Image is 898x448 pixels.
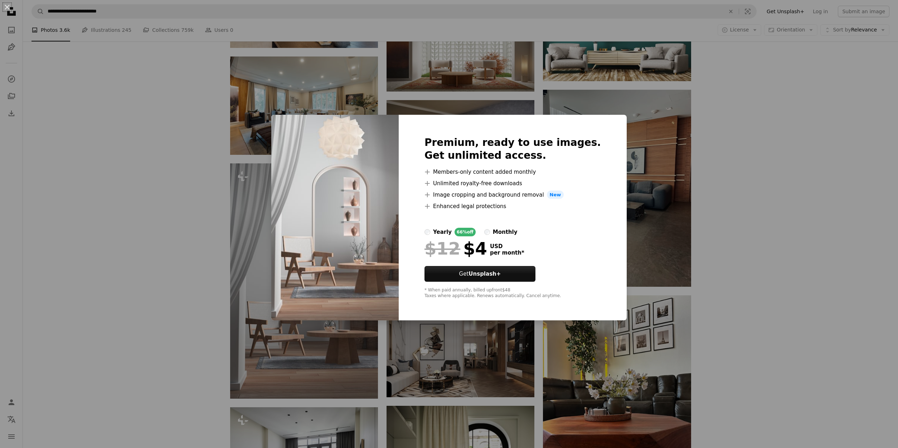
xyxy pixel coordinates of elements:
[455,228,476,236] div: 66% off
[424,239,487,258] div: $4
[424,179,601,188] li: Unlimited royalty-free downloads
[469,271,501,277] strong: Unsplash+
[547,191,564,199] span: New
[424,202,601,211] li: Enhanced legal protections
[490,243,524,250] span: USD
[424,287,601,299] div: * When paid annually, billed upfront $48 Taxes where applicable. Renews automatically. Cancel any...
[484,229,490,235] input: monthly
[424,266,535,282] button: GetUnsplash+
[493,228,518,236] div: monthly
[424,191,601,199] li: Image cropping and background removal
[271,115,399,321] img: premium_photo-1680224806260-82fbaeb52645
[424,239,460,258] span: $12
[433,228,452,236] div: yearly
[424,168,601,176] li: Members-only content added monthly
[424,229,430,235] input: yearly66%off
[424,136,601,162] h2: Premium, ready to use images. Get unlimited access.
[490,250,524,256] span: per month *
